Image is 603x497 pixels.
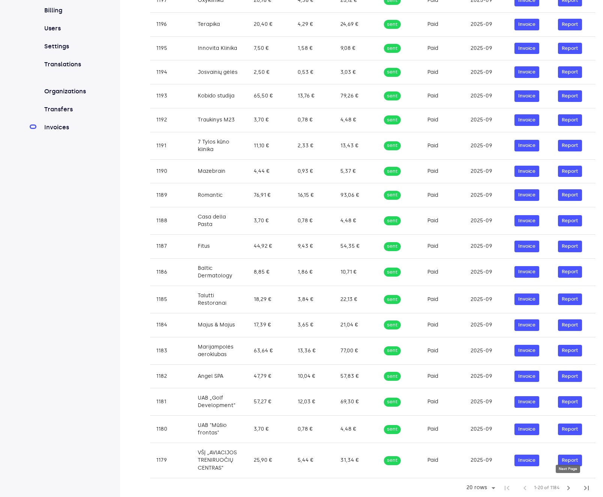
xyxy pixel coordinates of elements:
td: 1195 [150,36,192,60]
a: Report [558,116,582,122]
button: Invoice [514,345,539,356]
td: 2025-09 [465,443,508,478]
a: Report [558,167,582,174]
button: Invoice [514,319,539,331]
a: Report [558,68,582,74]
a: Report [558,141,582,148]
td: 1,58 € [292,36,334,60]
td: 2025-09 [465,258,508,286]
span: 1-20 of 1184 [534,484,559,492]
span: chevron_right [564,484,573,493]
span: Invoice [518,116,535,124]
td: 69,30 € [334,388,378,416]
div: 20 rows [462,482,498,494]
button: Invoice [514,43,539,54]
td: 1196 [150,12,192,36]
button: Report [558,43,582,54]
td: 1191 [150,132,192,159]
span: Invoice [518,141,535,150]
td: 3,65 € [292,313,334,337]
a: Invoice [514,167,539,174]
td: Paid [421,286,465,313]
td: 2025-09 [465,235,508,259]
span: Report [562,217,578,225]
td: 44,92 € [248,235,291,259]
span: sent [384,347,401,354]
span: sent [384,322,401,329]
td: 57,83 € [334,364,378,388]
td: 54,35 € [334,235,378,259]
button: Invoice [514,114,539,126]
a: Report [558,321,582,327]
a: Invoice [514,20,539,27]
a: Invoice [514,372,539,379]
span: Report [562,346,578,355]
a: Report [558,346,582,353]
td: 3,03 € [334,60,378,84]
a: Invoice [514,456,539,463]
td: 2025-09 [465,60,508,84]
span: Invoice [518,321,535,329]
td: Paid [421,235,465,259]
div: 20 rows [465,485,489,491]
td: 2025-09 [465,416,508,443]
a: Invoice [514,398,539,404]
td: Paid [421,84,465,108]
td: 1189 [150,183,192,207]
button: Report [558,215,582,227]
span: Report [562,398,578,406]
span: Invoice [518,398,535,406]
button: Report [558,241,582,252]
span: sent [384,269,401,276]
td: 2025-09 [465,159,508,183]
a: Kobido studija [198,93,235,99]
td: 17,39 € [248,313,291,337]
td: 3,70 € [248,416,291,443]
span: Report [562,92,578,100]
td: 31,34 € [334,443,378,478]
a: Josvainių gėlės [198,69,238,75]
span: Report [562,68,578,76]
span: Invoice [518,44,535,53]
td: 1187 [150,235,192,259]
button: Invoice [514,396,539,408]
td: 1194 [150,60,192,84]
span: Report [562,116,578,124]
button: Invoice [514,189,539,201]
a: Invoice [514,92,539,98]
button: Report [558,266,582,278]
td: 2,50 € [248,60,291,84]
td: 2025-09 [465,36,508,60]
td: 93,06 € [334,183,378,207]
a: Invoice [514,217,539,223]
td: Paid [421,132,465,159]
button: Report [558,114,582,126]
a: Report [558,191,582,197]
button: Invoice [514,424,539,435]
td: 2025-09 [465,388,508,416]
a: Invoices [43,123,93,132]
button: Report [558,293,582,305]
td: Paid [421,258,465,286]
span: Invoice [518,456,535,465]
td: 2025-09 [465,12,508,36]
a: Talutti Restoranai [198,292,226,306]
span: Invoice [518,425,535,434]
a: Users [43,24,93,33]
td: 12,03 € [292,388,334,416]
a: Report [558,20,582,27]
a: Angel SPA [198,373,223,379]
button: Report [558,19,582,30]
span: Invoice [518,20,535,29]
a: Invoice [514,295,539,302]
a: Invoice [514,268,539,274]
button: Invoice [514,371,539,382]
td: 0,78 € [292,207,334,235]
td: 1185 [150,286,192,313]
button: Report [558,345,582,356]
td: 77,00 € [334,337,378,364]
span: sent [384,142,401,149]
span: sent [384,117,401,124]
span: Report [562,242,578,251]
a: Report [558,425,582,431]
